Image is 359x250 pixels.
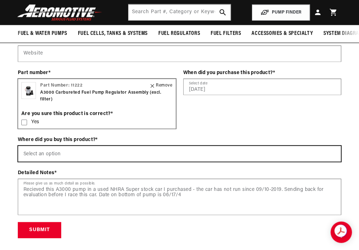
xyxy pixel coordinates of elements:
[18,136,341,144] div: Where did you buy this product?
[205,25,246,42] summary: Fuel Filters
[40,89,172,103] p: A3000 Carbureted Fuel Pump Regulator Assembly (excl. filter)
[40,82,172,89] p: Part Number: 11222
[215,5,231,20] button: search button
[128,5,231,20] input: Search by Part Number, Category or Keyword
[18,69,176,77] div: Part number
[21,82,36,99] img: A3000 Carbureted Fuel Pump Regulator Assembly (excl. filter)
[78,30,148,37] span: Fuel Cells, Tanks & Systems
[183,69,342,77] div: When did you purchase this product?
[252,5,310,21] button: PUMP FINDER
[18,222,61,238] button: Submit
[246,25,318,42] summary: Accessories & Specialty
[21,110,173,118] div: Are you sure this product is correct?
[31,120,39,125] span: Yes
[15,4,104,21] img: Aeromotive
[158,30,200,37] span: Fuel Regulators
[252,30,313,37] span: Accessories & Specialty
[184,79,341,95] input: Select date
[153,25,205,42] summary: Fuel Regulators
[18,169,341,177] div: Detailed Notes
[18,30,67,37] span: Fuel & Water Pumps
[18,46,341,62] input: Website
[73,25,153,42] summary: Fuel Cells, Tanks & Systems
[12,25,73,42] summary: Fuel & Water Pumps
[211,30,241,37] span: Fuel Filters
[151,82,172,89] div: Remove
